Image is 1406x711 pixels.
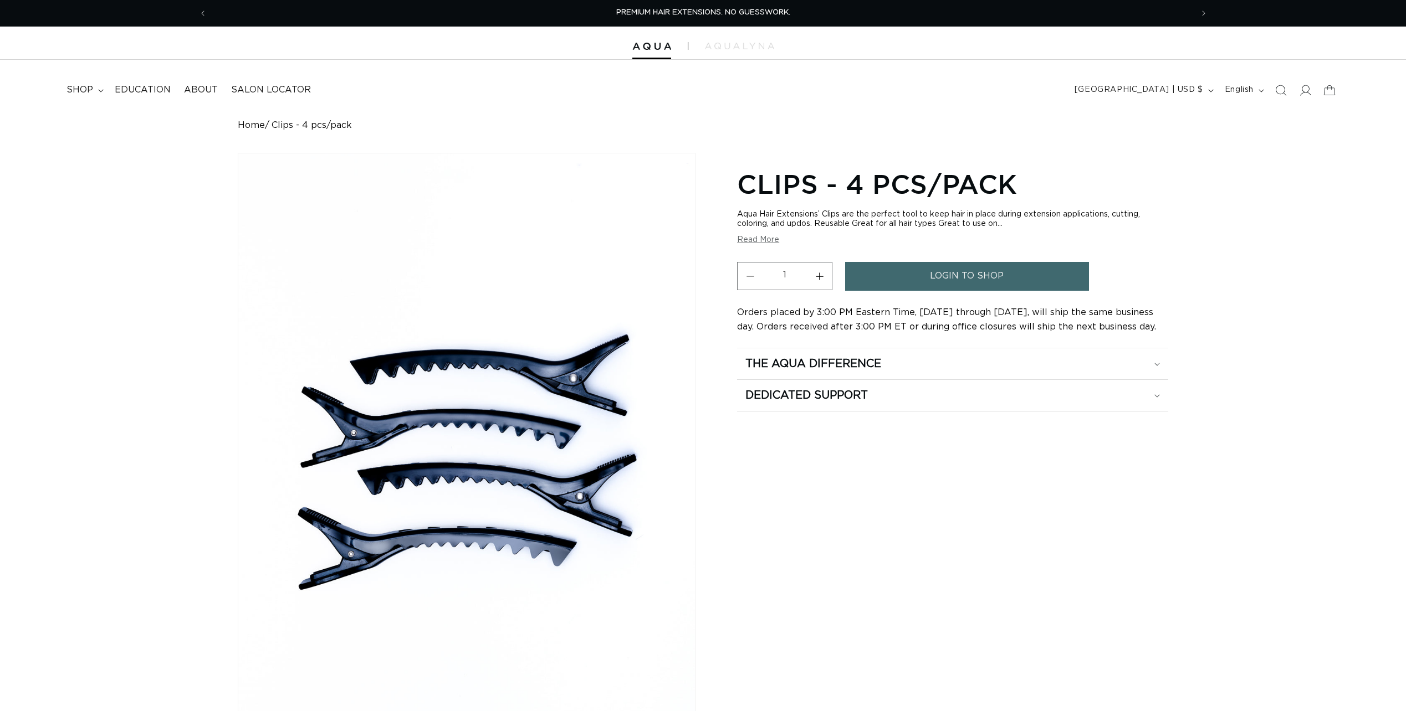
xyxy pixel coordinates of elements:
button: Previous announcement [191,3,215,24]
a: Home [238,120,265,131]
a: Salon Locator [224,78,318,102]
nav: breadcrumbs [238,120,1169,131]
img: aqualyna.com [705,43,774,49]
span: shop [67,84,93,96]
div: Aqua Hair Extensions’ Clips are the perfect tool to keep hair in place during extension applicati... [737,210,1168,229]
summary: The Aqua Difference [737,348,1168,379]
span: Clips - 4 pcs/pack [272,120,352,131]
span: About [184,84,218,96]
span: PREMIUM HAIR EXTENSIONS. NO GUESSWORK. [616,9,790,16]
button: English [1218,80,1269,101]
summary: shop [60,78,108,102]
h2: The Aqua Difference [745,357,881,371]
span: Education [115,84,171,96]
a: Education [108,78,177,102]
span: English [1225,84,1254,96]
summary: Search [1269,78,1293,102]
button: [GEOGRAPHIC_DATA] | USD $ [1068,80,1218,101]
span: Orders placed by 3:00 PM Eastern Time, [DATE] through [DATE], will ship the same business day. Or... [737,308,1156,331]
summary: Dedicated Support [737,380,1168,411]
h1: Clips - 4 pcs/pack [737,167,1168,201]
img: Aqua Hair Extensions [632,43,671,50]
button: Next announcement [1192,3,1216,24]
span: login to shop [930,262,1004,290]
span: Salon Locator [231,84,311,96]
a: About [177,78,224,102]
span: [GEOGRAPHIC_DATA] | USD $ [1075,84,1203,96]
a: login to shop [845,262,1089,290]
button: Read More [737,235,779,245]
h2: Dedicated Support [745,388,868,403]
